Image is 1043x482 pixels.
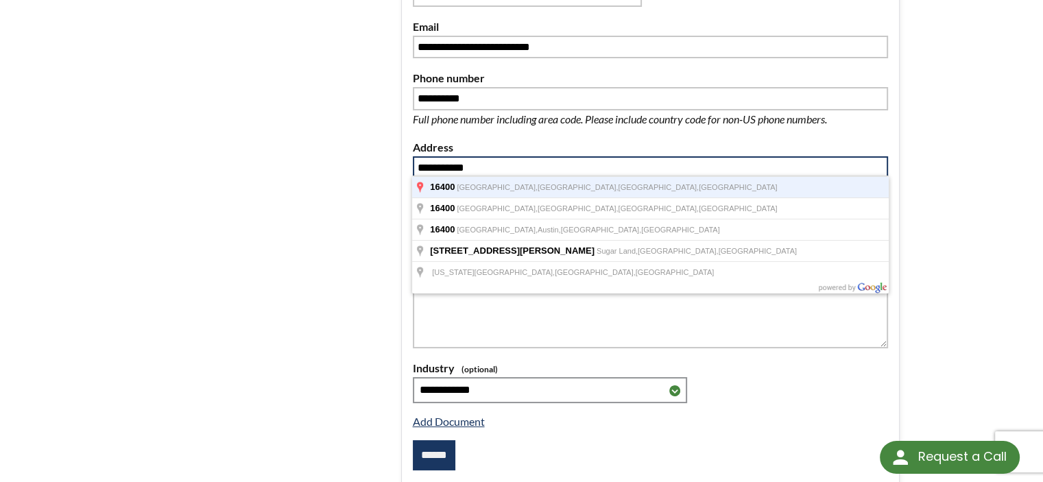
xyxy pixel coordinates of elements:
[413,138,889,156] label: Address
[889,446,911,468] img: round button
[918,441,1006,472] div: Request a Call
[555,268,636,276] span: [GEOGRAPHIC_DATA],
[538,204,619,213] span: [GEOGRAPHIC_DATA],
[699,183,778,191] span: [GEOGRAPHIC_DATA]
[413,110,872,128] p: Full phone number including area code. Please include country code for non-US phone numbers.
[636,268,715,276] span: [GEOGRAPHIC_DATA]
[561,226,642,234] span: [GEOGRAPHIC_DATA],
[538,183,619,191] span: [GEOGRAPHIC_DATA],
[430,245,595,256] span: [STREET_ADDRESS][PERSON_NAME]
[430,224,455,234] span: 16400
[618,183,699,191] span: [GEOGRAPHIC_DATA],
[457,183,538,191] span: [GEOGRAPHIC_DATA],
[457,226,538,234] span: [GEOGRAPHIC_DATA],
[641,226,720,234] span: [GEOGRAPHIC_DATA]
[413,18,889,36] label: Email
[638,247,719,255] span: [GEOGRAPHIC_DATA],
[432,268,555,276] span: [US_STATE][GEOGRAPHIC_DATA],
[597,247,638,255] span: Sugar Land,
[880,441,1020,474] div: Request a Call
[413,69,889,87] label: Phone number
[413,415,485,428] a: Add Document
[538,226,561,234] span: Austin,
[618,204,699,213] span: [GEOGRAPHIC_DATA],
[413,359,889,377] label: Industry
[457,204,538,213] span: [GEOGRAPHIC_DATA],
[719,247,798,255] span: [GEOGRAPHIC_DATA]
[430,203,455,213] span: 16400
[699,204,778,213] span: [GEOGRAPHIC_DATA]
[430,182,455,192] span: 16400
